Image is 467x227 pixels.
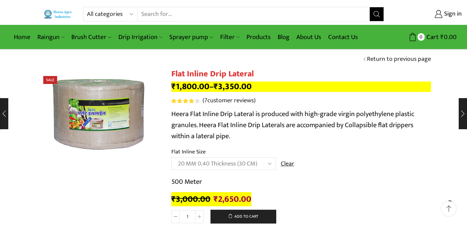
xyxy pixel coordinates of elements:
[425,32,439,42] span: Cart
[171,176,431,187] p: 500 Meter
[367,55,431,64] a: Return to previous page
[214,79,252,94] bdi: 3,350.00
[171,192,176,206] span: ₹
[210,210,276,224] button: Add to cart
[171,98,201,103] span: 7
[440,32,444,42] span: ₹
[43,76,57,84] span: Sale
[171,98,199,103] div: Rated 4.00 out of 5
[370,7,384,21] button: Search button
[214,192,218,206] span: ₹
[391,31,457,44] a: 0 Cart ₹0.00
[394,8,462,20] a: Sign in
[274,29,293,45] a: Blog
[243,29,274,45] a: Products
[417,33,425,40] span: 0
[203,96,255,105] a: (7customer reviews)
[10,29,34,45] a: Home
[180,210,195,223] input: Product quantity
[293,29,325,45] a: About Us
[217,29,243,45] a: Filter
[440,32,457,42] bdi: 0.00
[281,160,294,169] a: Clear options
[171,82,431,92] p: –
[171,148,206,156] label: Flat Inline Size
[214,79,218,94] span: ₹
[171,69,431,79] h1: Flat Inline Drip Lateral
[325,29,361,45] a: Contact Us
[204,95,207,106] span: 7
[171,79,209,94] bdi: 1,800.00
[171,79,176,94] span: ₹
[214,192,251,206] bdi: 2,650.00
[442,10,462,19] span: Sign in
[166,29,216,45] a: Sprayer pump
[138,7,370,21] input: Search for...
[68,29,115,45] a: Brush Cutter
[34,29,68,45] a: Raingun
[171,192,210,206] bdi: 3,000.00
[171,98,194,103] span: Rated out of 5 based on customer ratings
[115,29,166,45] a: Drip Irrigation
[171,108,431,142] p: Heera Flat Inline Drip Lateral is produced with high-grade virgin polyethylene plastic granules. ...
